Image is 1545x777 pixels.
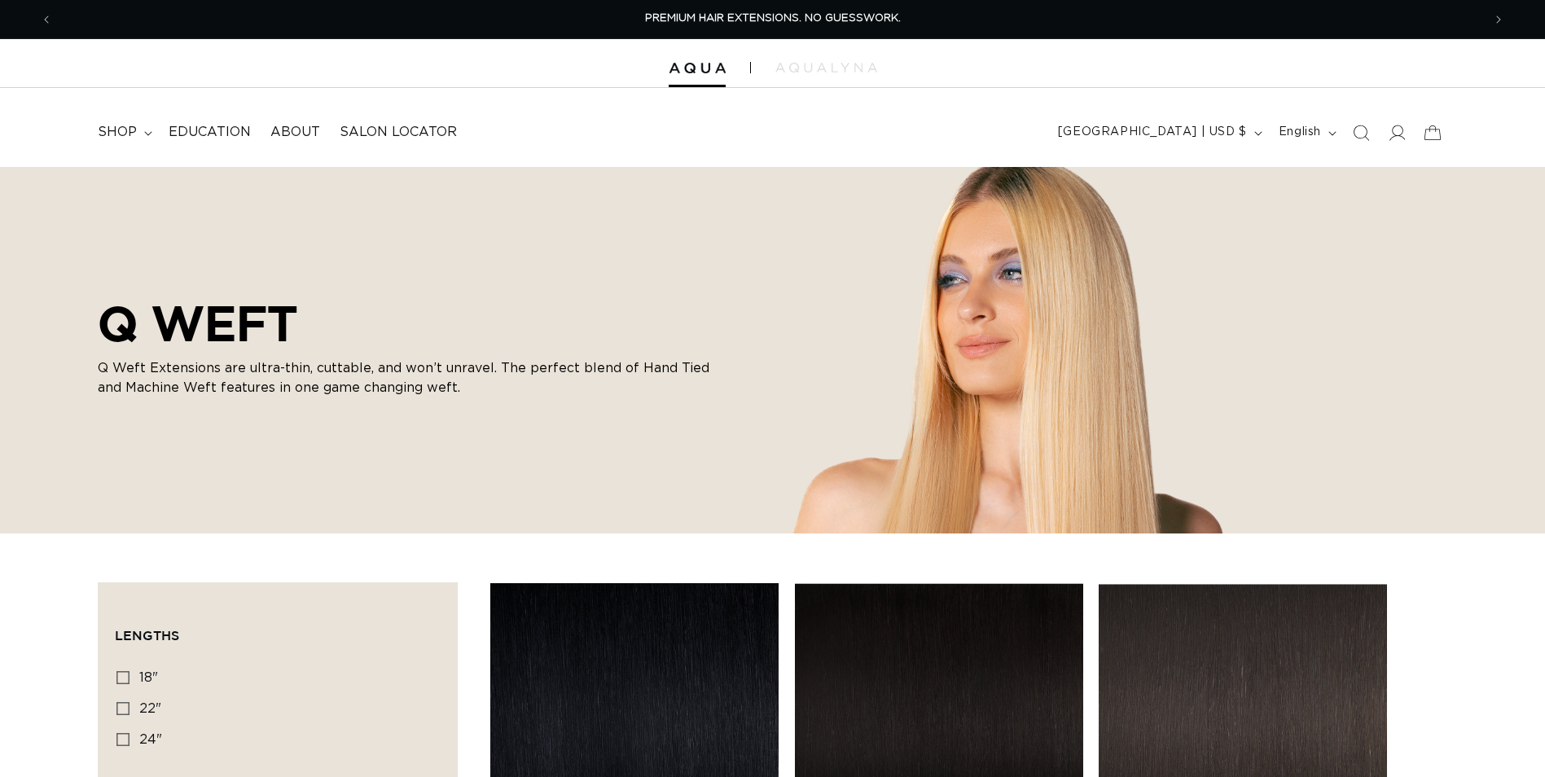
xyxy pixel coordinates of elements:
button: Next announcement [1481,4,1516,35]
span: Education [169,124,251,141]
span: Lengths [115,628,179,643]
span: 24" [139,733,162,746]
img: Aqua Hair Extensions [669,63,726,74]
summary: Search [1343,115,1379,151]
span: Salon Locator [340,124,457,141]
span: [GEOGRAPHIC_DATA] | USD $ [1058,124,1247,141]
span: English [1279,124,1321,141]
button: English [1269,117,1343,148]
button: Previous announcement [29,4,64,35]
a: Salon Locator [330,114,467,151]
summary: shop [88,114,159,151]
span: About [270,124,320,141]
summary: Lengths (0 selected) [115,599,441,658]
span: 18" [139,671,158,684]
h2: Q WEFT [98,295,717,352]
a: Education [159,114,261,151]
p: Q Weft Extensions are ultra-thin, cuttable, and won’t unravel. The perfect blend of Hand Tied and... [98,358,717,397]
button: [GEOGRAPHIC_DATA] | USD $ [1048,117,1269,148]
span: shop [98,124,137,141]
span: PREMIUM HAIR EXTENSIONS. NO GUESSWORK. [645,13,901,24]
img: aqualyna.com [775,63,877,72]
a: About [261,114,330,151]
span: 22" [139,702,161,715]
